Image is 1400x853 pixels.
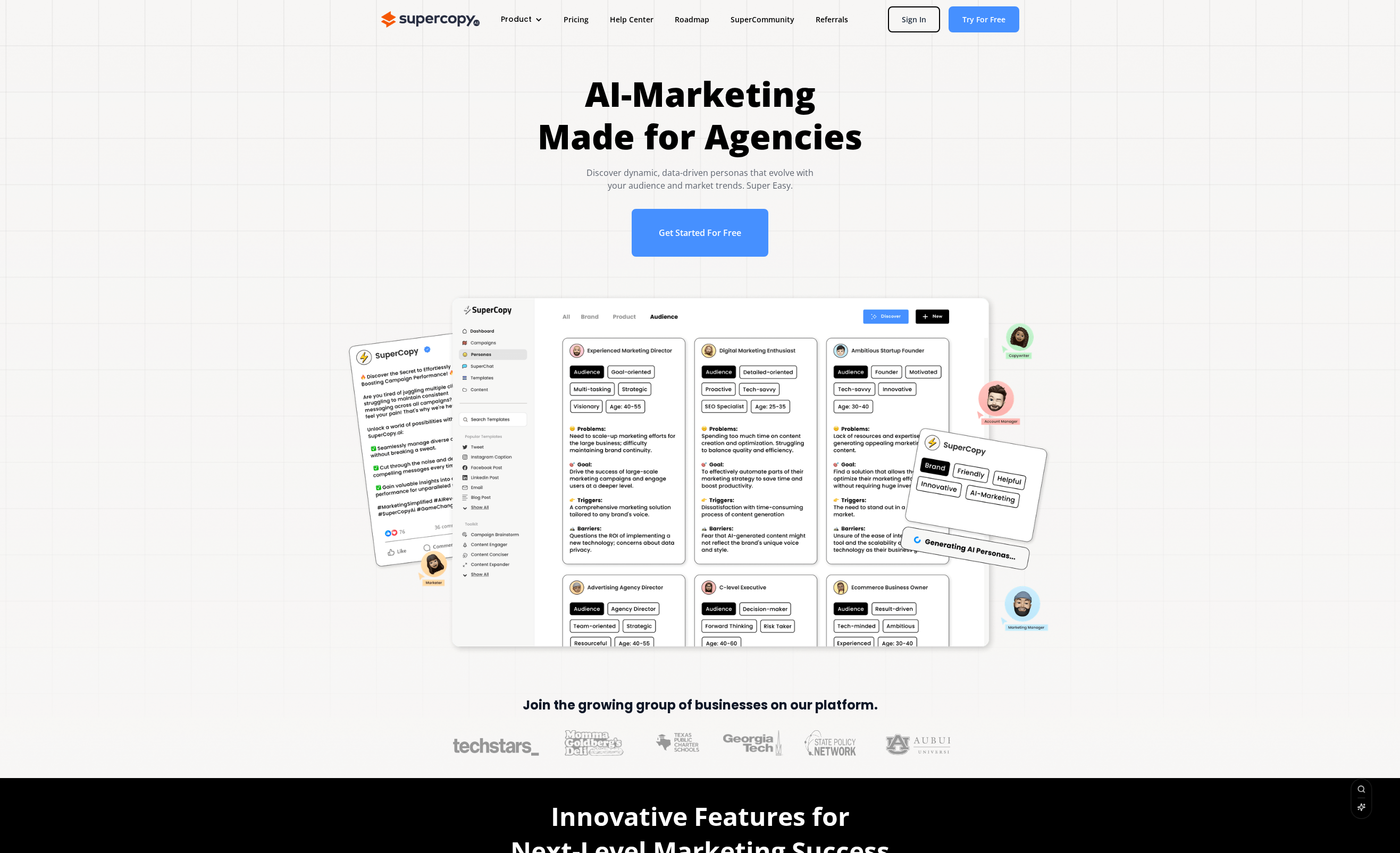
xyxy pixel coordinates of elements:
[501,14,532,25] div: Product
[949,6,1019,32] a: Try For Free
[538,73,862,158] h1: AI-Marketing Made for Agencies
[538,166,862,192] div: Discover dynamic, data-driven personas that evolve with your audience and market trends. Super Easy.
[553,10,599,29] a: Pricing
[599,10,664,29] a: Help Center
[490,10,553,29] div: Product
[655,730,700,756] img: Company logo
[804,730,856,756] img: Company logo
[886,730,963,756] img: Company logo
[496,698,904,713] div: Join the growing group of businesses on our platform.
[632,209,768,257] a: Get Started For Free
[565,730,624,756] img: Company logo
[664,10,720,29] a: Roadmap
[723,730,783,756] img: Company logo
[720,10,805,29] a: SuperCommunity
[805,10,859,29] a: Referrals
[888,6,940,32] a: Sign In
[453,730,540,756] img: Company logo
